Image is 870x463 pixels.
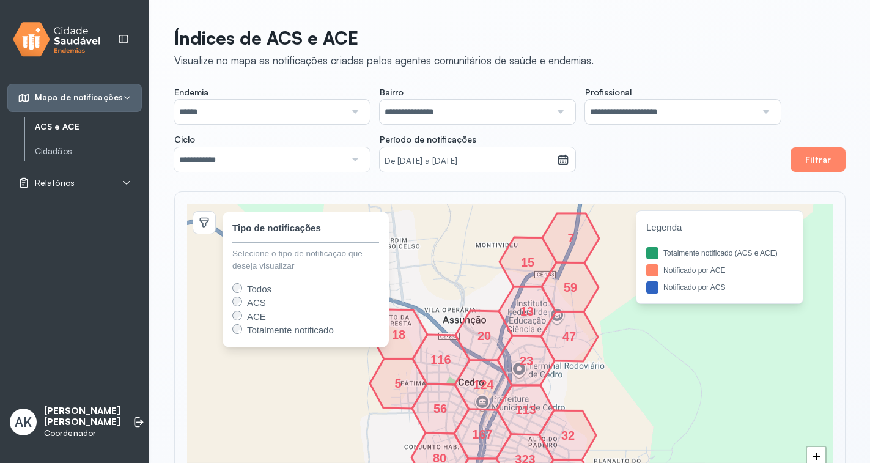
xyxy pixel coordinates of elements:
[174,27,594,49] p: Índices de ACS e ACE
[567,234,575,241] div: 7
[522,455,529,462] div: 323
[174,54,594,67] div: Visualize no mapa as notificações criadas pelos agentes comunitários de saúde e endemias.
[479,430,486,437] div: 167
[247,297,266,308] span: ACS
[232,221,321,235] div: Tipo de notificações
[524,258,531,265] div: 15
[663,248,778,259] div: Totalmente notificado (ACS e ACE)
[480,380,487,388] div: 124
[437,404,444,412] div: 56
[395,330,402,338] div: 18
[663,265,725,276] div: Notificado por ACE
[585,87,632,98] span: Profissional
[663,282,725,293] div: Notificado por ACS
[523,307,531,314] div: 13
[523,357,530,364] div: 23
[522,406,529,413] div: 113
[436,454,443,461] div: 80
[380,134,476,145] span: Período de notificações
[232,248,379,273] div: Selecione o tipo de notificação que deseja visualizar
[385,155,552,168] small: De [DATE] a [DATE]
[15,414,32,430] span: AK
[247,325,334,335] span: Totalmente notificado
[35,146,142,157] a: Cidadãos
[13,20,101,59] img: logo.svg
[35,144,142,159] a: Cidadãos
[174,87,208,98] span: Endemia
[35,122,142,132] a: ACS e ACE
[567,283,574,291] div: 59
[35,178,75,188] span: Relatórios
[566,332,573,339] div: 47
[35,119,142,135] a: ACS e ACE
[44,406,120,429] p: [PERSON_NAME] [PERSON_NAME]
[481,332,488,339] div: 20
[646,221,793,235] span: Legenda
[437,355,444,363] div: 116
[247,311,266,322] span: ACE
[564,431,572,439] div: 32
[247,284,271,294] span: Todos
[791,147,846,172] button: Filtrar
[394,379,402,387] div: 5
[35,92,123,103] span: Mapa de notificações
[174,134,195,145] span: Ciclo
[44,428,120,439] p: Coordenador
[380,87,404,98] span: Bairro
